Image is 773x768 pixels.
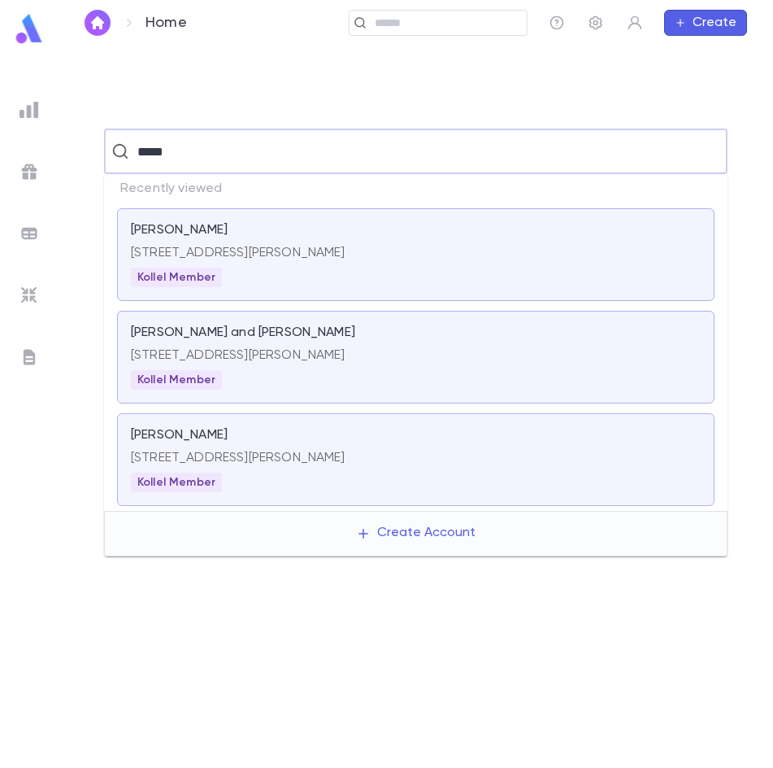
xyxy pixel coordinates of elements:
p: [PERSON_NAME] and [PERSON_NAME] [131,325,355,341]
p: [STREET_ADDRESS][PERSON_NAME] [131,450,701,466]
span: Kollel Member [131,373,222,386]
p: [STREET_ADDRESS][PERSON_NAME] [131,245,701,261]
img: letters_grey.7941b92b52307dd3b8a917253454ce1c.svg [20,347,39,367]
button: Create Account [343,518,489,549]
img: home_white.a664292cf8c1dea59945f0da9f25487c.svg [88,16,107,29]
img: batches_grey.339ca447c9d9533ef1741baa751efc33.svg [20,224,39,243]
img: campaigns_grey.99e729a5f7ee94e3726e6486bddda8f1.svg [20,162,39,181]
p: [PERSON_NAME] [131,222,228,238]
p: [PERSON_NAME] [131,427,228,443]
span: Kollel Member [131,271,222,284]
img: reports_grey.c525e4749d1bce6a11f5fe2a8de1b229.svg [20,100,39,120]
p: Home [145,14,187,32]
img: logo [13,13,46,45]
p: [STREET_ADDRESS][PERSON_NAME] [131,347,701,364]
button: Create [664,10,747,36]
p: Recently viewed [104,174,727,203]
img: imports_grey.530a8a0e642e233f2baf0ef88e8c9fcb.svg [20,286,39,305]
span: Kollel Member [131,476,222,489]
